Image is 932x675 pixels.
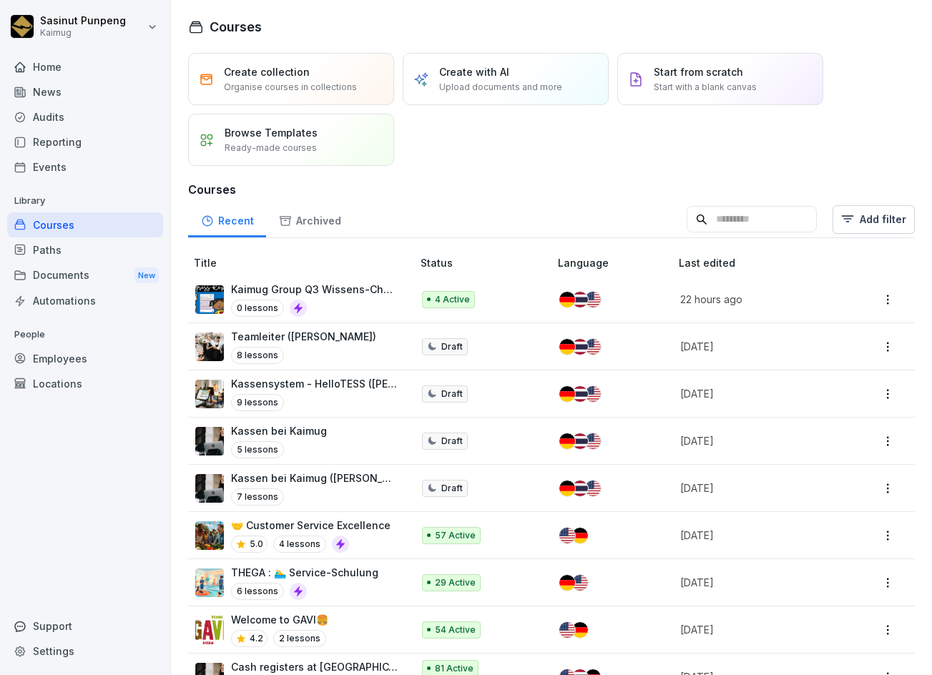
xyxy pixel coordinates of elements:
img: de.svg [559,481,575,496]
p: Upload documents and more [439,81,562,94]
p: People [7,323,163,346]
p: 57 Active [435,529,476,542]
img: wcu8mcyxm0k4gzhvf0psz47j.png [195,568,224,597]
p: 54 Active [435,624,476,636]
p: Ready-made courses [225,142,317,154]
p: Browse Templates [225,125,318,140]
p: 5 lessons [231,441,284,458]
p: [DATE] [680,433,837,448]
img: de.svg [559,292,575,307]
a: Reporting [7,129,163,154]
a: Employees [7,346,163,371]
img: de.svg [559,386,575,402]
p: 29 Active [435,576,476,589]
img: de.svg [572,528,588,543]
p: 9 lessons [231,394,284,411]
p: Language [558,255,674,270]
img: th.svg [572,292,588,307]
img: us.svg [585,386,601,402]
img: us.svg [559,622,575,638]
p: 6 lessons [231,583,284,600]
img: de.svg [559,339,575,355]
a: Courses [7,212,163,237]
a: DocumentsNew [7,262,163,289]
a: Archived [266,201,353,237]
img: us.svg [559,528,575,543]
img: us.svg [585,292,601,307]
button: Add filter [833,205,915,234]
a: Automations [7,288,163,313]
img: pytyph5pk76tu4q1kwztnixg.png [195,332,224,361]
div: Settings [7,639,163,664]
p: Draft [441,388,463,400]
div: Audits [7,104,163,129]
p: [DATE] [680,528,837,543]
img: de.svg [559,433,575,449]
img: t4pbym28f6l0mdwi5yze01sv.png [195,521,224,550]
a: News [7,79,163,104]
p: 81 Active [435,662,474,675]
p: Welcome to GAVI🍔​ [231,612,328,627]
p: Create collection [224,64,310,79]
h3: Courses [188,181,915,198]
p: [DATE] [680,481,837,496]
img: k4tsflh0pn5eas51klv85bn1.png [195,380,224,408]
p: Start from scratch [654,64,743,79]
p: [DATE] [680,575,837,590]
img: dl77onhohrz39aq74lwupjv4.png [195,427,224,455]
a: Recent [188,201,266,237]
div: Documents [7,262,163,289]
p: 4 lessons [273,536,326,553]
a: Locations [7,371,163,396]
div: Support [7,614,163,639]
p: 4 Active [435,293,470,306]
img: e5wlzal6fzyyu8pkl39fd17k.png [195,285,224,314]
p: Create with AI [439,64,509,79]
img: de.svg [572,622,588,638]
p: 2 lessons [273,630,326,647]
img: us.svg [585,433,601,449]
img: th.svg [572,386,588,402]
p: 4.2 [250,632,263,645]
p: 0 lessons [231,300,284,317]
p: Draft [441,482,463,495]
img: j3qvtondn2pyyk0uswimno35.png [195,616,224,644]
p: Kassen bei Kaimug ([PERSON_NAME]) [231,470,398,486]
p: [DATE] [680,622,837,637]
p: Last edited [679,255,854,270]
p: Cash registers at [GEOGRAPHIC_DATA] [231,659,398,674]
p: Start with a blank canvas [654,81,757,94]
img: th.svg [572,339,588,355]
p: Status [421,255,551,270]
p: 22 hours ago [680,292,837,307]
p: Kaimug [40,28,126,38]
p: Teamleiter ([PERSON_NAME]) [231,329,376,344]
img: dl77onhohrz39aq74lwupjv4.png [195,474,224,503]
a: Events [7,154,163,179]
img: de.svg [559,575,575,591]
a: Home [7,54,163,79]
img: us.svg [585,339,601,355]
p: Kaimug Group Q3 Wissens-Check [231,282,398,297]
h1: Courses [210,17,262,36]
img: th.svg [572,481,588,496]
p: THEGA : 🏊‍♂️ Service-Schulung [231,565,378,580]
img: us.svg [585,481,601,496]
a: Paths [7,237,163,262]
p: 🤝 Customer Service Excellence [231,518,391,533]
p: Title [194,255,415,270]
img: th.svg [572,433,588,449]
p: 7 lessons [231,488,284,506]
p: Library [7,189,163,212]
p: Organise courses in collections [224,81,357,94]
